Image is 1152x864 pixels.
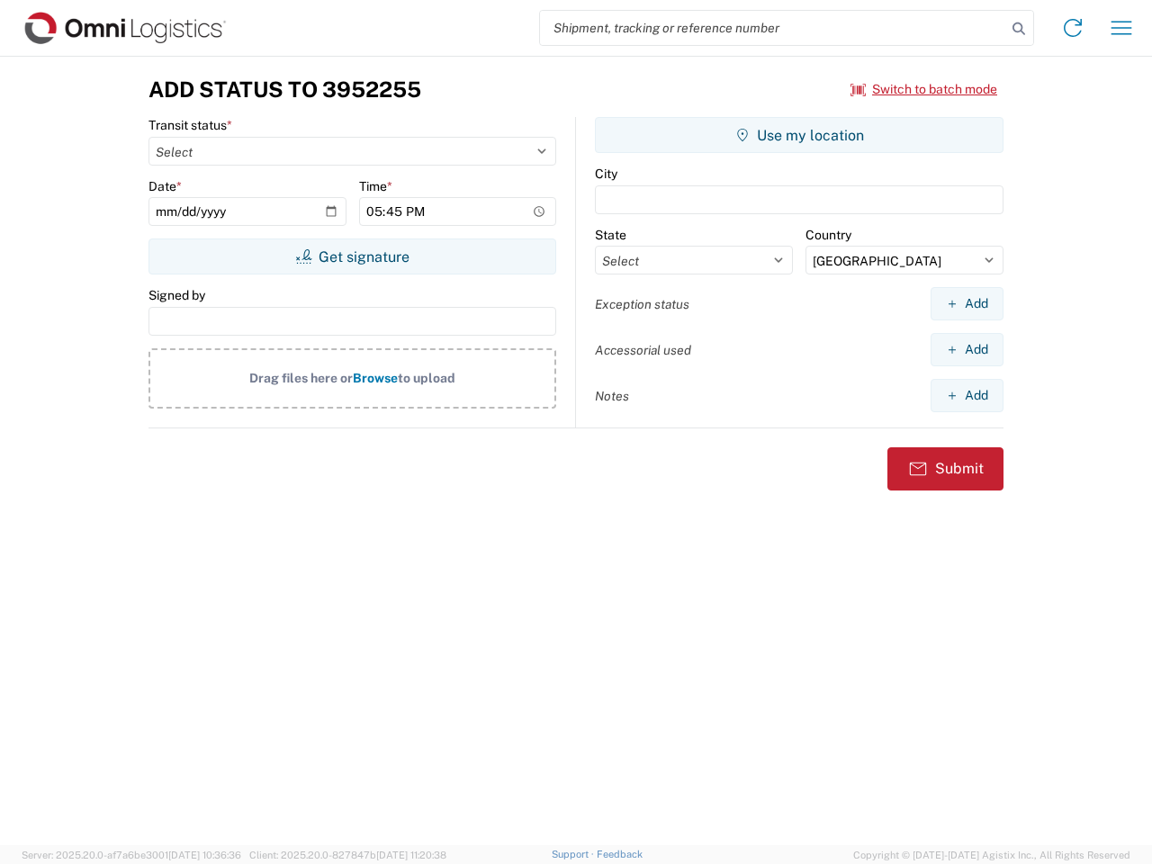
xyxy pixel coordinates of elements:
label: Country [805,227,851,243]
label: Exception status [595,296,689,312]
label: Date [148,178,182,194]
label: State [595,227,626,243]
span: to upload [398,371,455,385]
span: [DATE] 10:36:36 [168,850,241,860]
span: Drag files here or [249,371,353,385]
a: Support [552,849,597,859]
span: Server: 2025.20.0-af7a6be3001 [22,850,241,860]
button: Submit [887,447,1003,490]
h3: Add Status to 3952255 [148,76,421,103]
label: Accessorial used [595,342,691,358]
button: Add [931,379,1003,412]
a: Feedback [597,849,643,859]
span: Client: 2025.20.0-827847b [249,850,446,860]
span: [DATE] 11:20:38 [376,850,446,860]
button: Switch to batch mode [850,75,997,104]
input: Shipment, tracking or reference number [540,11,1006,45]
button: Use my location [595,117,1003,153]
span: Browse [353,371,398,385]
button: Add [931,333,1003,366]
label: Notes [595,388,629,404]
button: Add [931,287,1003,320]
button: Get signature [148,238,556,274]
label: City [595,166,617,182]
label: Transit status [148,117,232,133]
label: Time [359,178,392,194]
label: Signed by [148,287,205,303]
span: Copyright © [DATE]-[DATE] Agistix Inc., All Rights Reserved [853,847,1130,863]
